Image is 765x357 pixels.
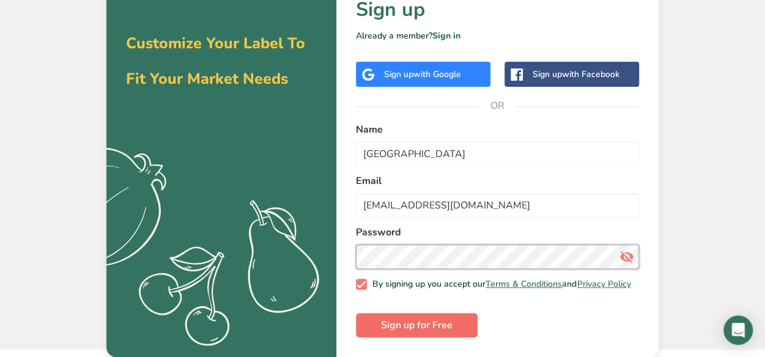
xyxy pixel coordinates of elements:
a: Privacy Policy [577,278,630,290]
span: By signing up you accept our and [367,279,631,290]
span: Customize Your Label To Fit Your Market Needs [126,33,305,89]
span: Sign up for Free [381,318,453,333]
div: Open Intercom Messenger [723,315,753,345]
a: Sign in [432,30,460,42]
span: OR [479,87,516,124]
p: Already a member? [356,29,639,42]
label: Password [356,225,639,240]
input: email@example.com [356,193,639,218]
div: Sign up [384,68,461,81]
input: John Doe [356,142,639,166]
span: with Google [413,68,461,80]
div: Sign up [533,68,619,81]
button: Sign up for Free [356,313,478,337]
label: Email [356,174,639,188]
span: with Facebook [562,68,619,80]
label: Name [356,122,639,137]
a: Terms & Conditions [486,278,562,290]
